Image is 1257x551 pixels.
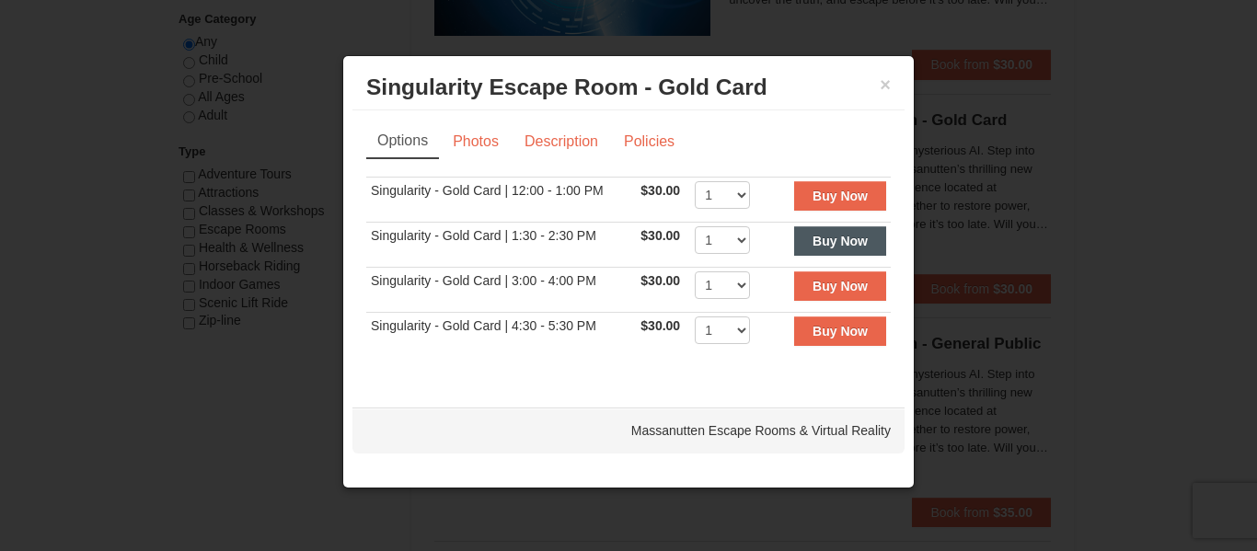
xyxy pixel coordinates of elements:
[640,273,680,288] span: $30.00
[794,271,886,301] button: Buy Now
[813,279,868,293] strong: Buy Now
[513,124,610,159] a: Description
[352,408,905,453] div: Massanutten Escape Rooms & Virtual Reality
[640,183,680,198] span: $30.00
[366,312,636,357] td: Singularity - Gold Card | 4:30 - 5:30 PM
[366,124,439,159] a: Options
[880,75,891,94] button: ×
[366,222,636,267] td: Singularity - Gold Card | 1:30 - 2:30 PM
[813,324,868,339] strong: Buy Now
[640,228,680,243] span: $30.00
[612,124,686,159] a: Policies
[441,124,511,159] a: Photos
[640,318,680,333] span: $30.00
[794,226,886,256] button: Buy Now
[794,316,886,346] button: Buy Now
[813,234,868,248] strong: Buy Now
[366,177,636,222] td: Singularity - Gold Card | 12:00 - 1:00 PM
[366,267,636,312] td: Singularity - Gold Card | 3:00 - 4:00 PM
[366,74,891,101] h3: Singularity Escape Room - Gold Card
[794,181,886,211] button: Buy Now
[813,189,868,203] strong: Buy Now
